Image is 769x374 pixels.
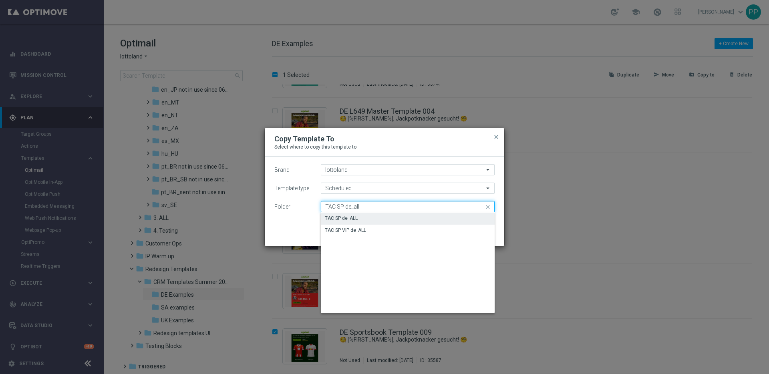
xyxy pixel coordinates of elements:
[274,203,290,210] label: Folder
[274,134,334,144] h2: Copy Template To
[325,227,366,234] div: TAC SP VIP de_ALL
[274,167,290,173] label: Brand
[321,213,495,225] div: Press SPACE to select this row.
[325,215,358,222] div: TAC SP de_ALL
[493,134,499,140] span: close
[321,201,495,212] input: Quick find
[274,144,495,150] p: Select where to copy this template to
[484,183,492,193] i: arrow_drop_down
[484,201,492,213] i: close
[274,185,309,192] label: Template type
[484,165,492,175] i: arrow_drop_down
[321,225,495,237] div: Press SPACE to select this row.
